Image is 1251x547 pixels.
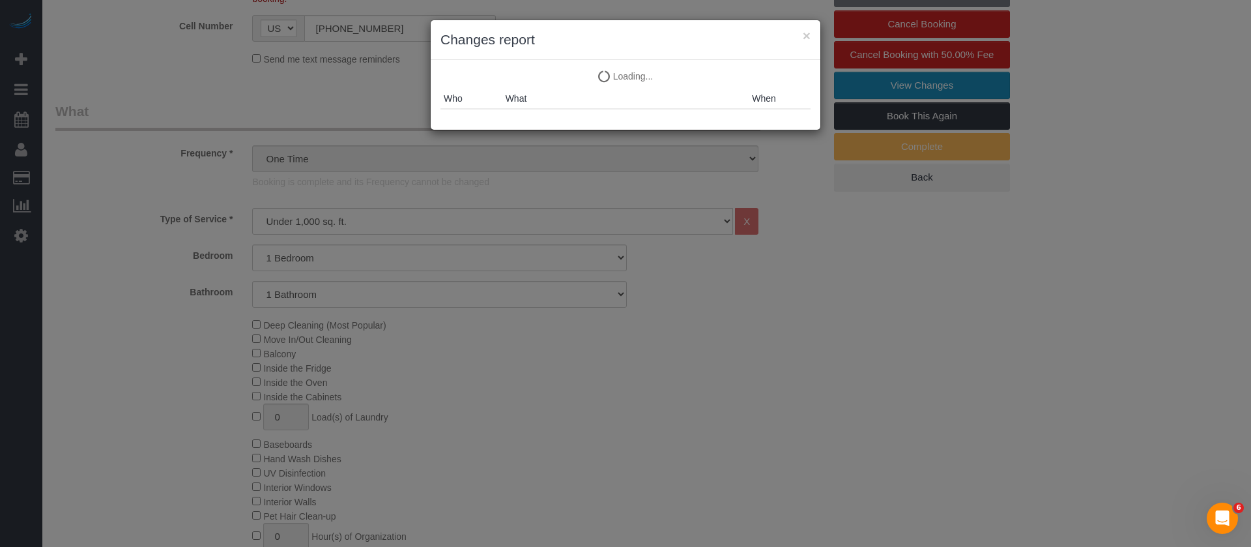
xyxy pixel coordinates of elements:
th: When [749,89,811,109]
th: What [502,89,749,109]
iframe: Intercom live chat [1207,503,1238,534]
h3: Changes report [440,30,811,50]
th: Who [440,89,502,109]
p: Loading... [440,70,811,83]
span: 6 [1233,503,1244,513]
button: × [803,29,811,42]
sui-modal: Changes report [431,20,820,130]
